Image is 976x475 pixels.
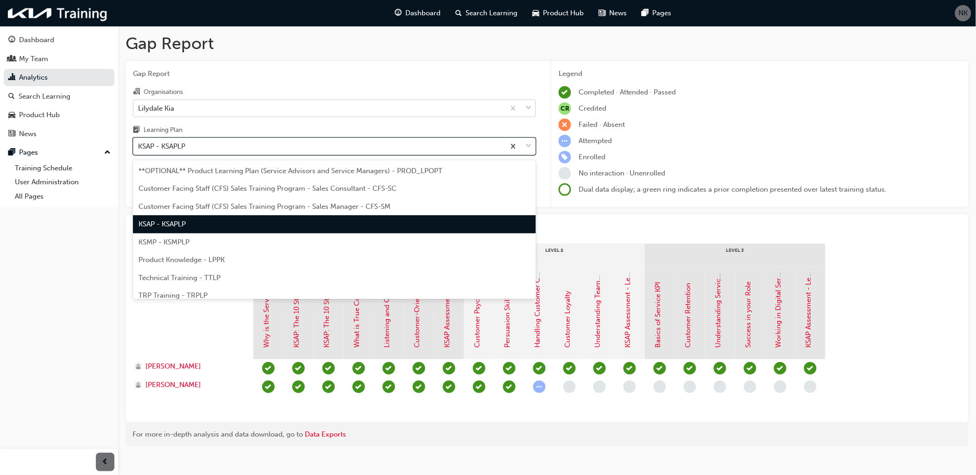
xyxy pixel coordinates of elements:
[593,362,606,375] span: learningRecordVerb_PASS-icon
[11,189,114,204] a: All Pages
[579,185,887,194] span: Dual data display; a green ring indicates a prior completion presented over latest training status.
[533,362,546,375] span: learningRecordVerb_PASS-icon
[564,291,572,348] a: Customer Loyalty
[262,381,275,393] span: learningRecordVerb_PASS-icon
[503,381,516,393] span: learningRecordVerb_PASS-icon
[744,381,756,393] span: learningRecordVerb_NONE-icon
[503,362,516,375] span: learningRecordVerb_PASS-icon
[525,4,592,23] a: car-iconProduct Hub
[593,381,606,393] span: learningRecordVerb_NONE-icon
[139,167,442,175] span: **OPTIONAL** Product Learning Plan (Service Advisors and Service Managers) - PROD_LPOPT
[132,429,962,440] div: For more in-depth analysis and data download, go to
[102,456,109,468] span: prev-icon
[413,362,425,375] span: learningRecordVerb_PASS-icon
[19,129,37,139] div: News
[8,93,15,101] span: search-icon
[559,119,571,131] span: learningRecordVerb_FAIL-icon
[684,283,693,348] a: Customer Retention
[543,8,584,19] span: Product Hub
[8,55,15,63] span: people-icon
[525,102,532,114] span: down-icon
[133,126,140,135] span: learningplan-icon
[744,362,756,375] span: learningRecordVerb_COMPLETE-icon
[642,7,649,19] span: pages-icon
[138,103,174,113] div: Lilydale Kia
[353,381,365,393] span: learningRecordVerb_PASS-icon
[654,362,666,375] span: learningRecordVerb_PASS-icon
[139,202,390,211] span: Customer Facing Staff (CFS) Sales Training Program - Sales Manager - CFS-SM
[804,381,817,393] span: learningRecordVerb_NONE-icon
[353,362,365,375] span: learningRecordVerb_PASS-icon
[145,361,201,372] span: [PERSON_NAME]
[504,295,512,348] a: Persuasion Skills
[8,36,15,44] span: guage-icon
[714,381,726,393] span: learningRecordVerb_NONE-icon
[594,265,602,348] a: Understanding Teamwork
[559,69,961,79] div: Legend
[139,291,208,300] span: TRP Training - TRPLP
[684,381,696,393] span: learningRecordVerb_NONE-icon
[144,125,183,135] div: Learning Plan
[353,251,361,348] a: What is True Communication?
[466,8,518,19] span: Search Learning
[635,4,679,23] a: pages-iconPages
[322,381,335,393] span: learningRecordVerb_PASS-icon
[4,106,114,124] a: Product Hub
[775,246,783,348] a: Working in Digital Service Tools
[473,362,485,375] span: learningRecordVerb_PASS-icon
[443,362,455,375] span: learningRecordVerb_PASS-icon
[395,7,402,19] span: guage-icon
[5,4,111,23] img: kia-training
[305,430,346,438] a: Data Exports
[714,206,723,348] a: Understanding Service Quality Management
[139,256,225,264] span: Product Knowledge - LPPK
[563,381,576,393] span: learningRecordVerb_NONE-icon
[714,362,726,375] span: learningRecordVerb_PASS-icon
[610,8,627,19] span: News
[744,282,753,348] a: Success in your Role
[4,144,114,161] button: Pages
[525,140,532,152] span: down-icon
[145,380,201,390] span: [PERSON_NAME]
[139,274,220,282] span: Technical Training - TTLP
[653,8,672,19] span: Pages
[4,50,114,68] a: My Team
[133,69,536,79] span: Gap Report
[8,130,15,138] span: news-icon
[559,151,571,163] span: learningRecordVerb_ENROLL-icon
[579,104,606,112] span: Credited
[11,161,114,175] a: Training Schedule
[292,381,305,393] span: learningRecordVerb_PASS-icon
[133,88,140,96] span: organisation-icon
[11,175,114,189] a: User Administration
[473,381,485,393] span: learningRecordVerb_PASS-icon
[955,5,971,21] button: NK
[624,263,632,348] a: KSAP Assessment - Level 2
[443,381,455,393] span: learningRecordVerb_PASS-icon
[8,74,15,82] span: chart-icon
[139,184,397,193] span: Customer Facing Staff (CFS) Sales Training Program - Sales Consultant - CFS-SC
[599,7,606,19] span: news-icon
[8,149,15,157] span: pages-icon
[533,381,546,393] span: learningRecordVerb_ATTEMPT-icon
[144,87,183,97] div: Organisations
[135,361,245,372] a: [PERSON_NAME]
[383,362,395,375] span: learningRecordVerb_PASS-icon
[4,31,114,49] a: Dashboard
[4,30,114,144] button: DashboardMy TeamAnalyticsSearch LearningProduct HubNews
[443,264,452,348] a: KSAP Assessment - Level 1
[464,244,645,267] div: Level 2
[19,91,70,102] div: Search Learning
[262,362,275,375] span: learningRecordVerb_PASS-icon
[563,362,576,375] span: learningRecordVerb_PASS-icon
[139,238,189,246] span: KSMP - KSMPLP
[623,381,636,393] span: learningRecordVerb_NONE-icon
[804,362,817,375] span: learningRecordVerb_PASS-icon
[456,7,462,19] span: search-icon
[559,102,571,115] span: null-icon
[322,362,335,375] span: learningRecordVerb_PASS-icon
[559,86,571,99] span: learningRecordVerb_COMPLETE-icon
[579,169,666,177] span: No interaction · Unenrolled
[959,8,968,19] span: NK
